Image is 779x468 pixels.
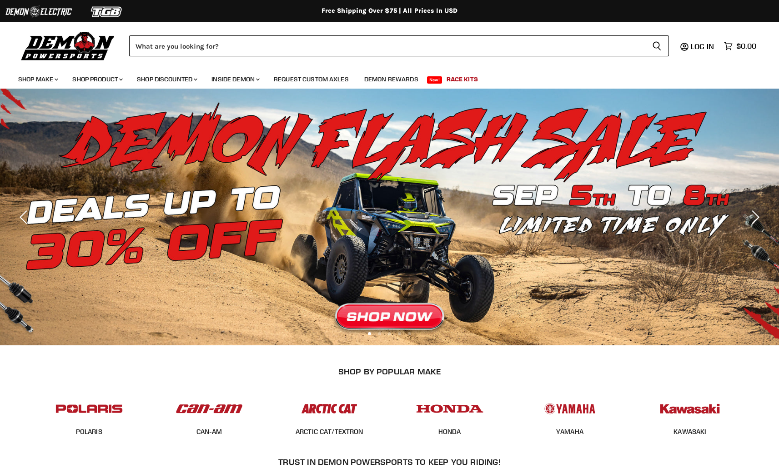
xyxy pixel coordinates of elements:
span: YAMAHA [556,428,583,437]
a: $0.00 [719,40,761,53]
li: Page dot 3 [388,332,391,335]
span: KAWASAKI [673,428,706,437]
input: Search [129,35,645,56]
a: HONDA [438,428,461,436]
img: Demon Powersports [18,30,118,62]
img: POPULAR_MAKE_logo_3_027535af-6171-4c5e-a9bc-f0eccd05c5d6.jpg [294,395,365,423]
a: KAWASAKI [673,428,706,436]
img: POPULAR_MAKE_logo_1_adc20308-ab24-48c4-9fac-e3c1a623d575.jpg [174,395,245,423]
img: POPULAR_MAKE_logo_4_4923a504-4bac-4306-a1be-165a52280178.jpg [414,395,485,423]
img: POPULAR_MAKE_logo_2_dba48cf1-af45-46d4-8f73-953a0f002620.jpg [54,395,125,423]
span: $0.00 [736,42,756,50]
li: Page dot 5 [408,332,411,335]
a: Race Kits [440,70,485,89]
img: Demon Electric Logo 2 [5,3,73,20]
img: TGB Logo 2 [73,3,141,20]
a: Request Custom Axles [267,70,356,89]
li: Page dot 4 [398,332,401,335]
button: Next [745,208,763,226]
a: ARCTIC CAT/TEXTRON [296,428,363,436]
li: Page dot 1 [368,332,371,335]
span: New! [427,76,442,84]
button: Search [645,35,669,56]
h2: SHOP BY POPULAR MAKE [37,367,742,376]
a: POLARIS [76,428,102,436]
a: Shop Discounted [130,70,203,89]
img: POPULAR_MAKE_logo_5_20258e7f-293c-4aac-afa8-159eaa299126.jpg [534,395,605,423]
a: Shop Product [65,70,128,89]
span: CAN-AM [196,428,222,437]
span: Log in [691,42,714,51]
button: Previous [16,208,34,226]
a: CAN-AM [196,428,222,436]
a: YAMAHA [556,428,583,436]
form: Product [129,35,669,56]
span: POLARIS [76,428,102,437]
h2: Trust In Demon Powersports To Keep You Riding! [47,457,732,467]
a: Demon Rewards [357,70,425,89]
img: POPULAR_MAKE_logo_6_76e8c46f-2d1e-4ecc-b320-194822857d41.jpg [654,395,725,423]
a: Shop Make [11,70,64,89]
a: Inside Demon [205,70,265,89]
li: Page dot 2 [378,332,381,335]
a: Log in [687,42,719,50]
div: Free Shipping Over $75 | All Prices In USD [26,7,754,15]
span: ARCTIC CAT/TEXTRON [296,428,363,437]
span: HONDA [438,428,461,437]
ul: Main menu [11,66,754,89]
